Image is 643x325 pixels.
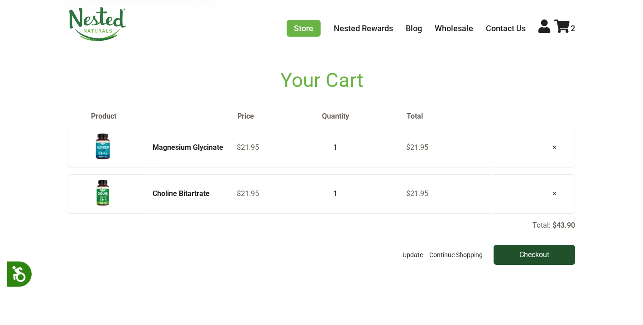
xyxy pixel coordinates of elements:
[486,24,526,33] a: Contact Us
[153,189,210,198] a: Choline Bitartrate
[406,24,422,33] a: Blog
[237,189,259,198] span: $21.95
[406,112,491,121] th: Total
[406,143,428,152] span: $21.95
[545,182,564,205] a: ×
[321,112,406,121] th: Quantity
[237,143,259,152] span: $21.95
[427,245,485,265] a: Continue Shopping
[68,220,575,265] div: Total:
[68,112,237,121] th: Product
[334,24,393,33] a: Nested Rewards
[435,24,473,33] a: Wholesale
[287,20,321,37] a: Store
[68,69,575,92] h1: Your Cart
[91,132,114,161] img: Magnesium Glycinate - USA
[91,178,114,208] img: Choline Bitartrate - USA
[571,24,575,33] span: 2
[400,245,425,265] button: Update
[545,136,564,159] a: ×
[153,143,223,152] a: Magnesium Glycinate
[494,245,575,265] input: Checkout
[554,24,575,33] a: 2
[552,221,575,229] p: $43.90
[237,112,321,121] th: Price
[406,189,428,198] span: $21.95
[68,7,127,41] img: Nested Naturals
